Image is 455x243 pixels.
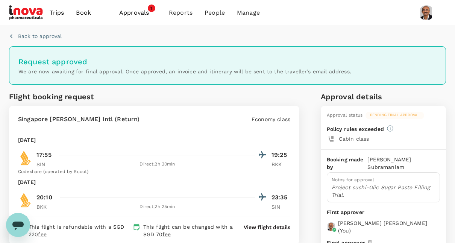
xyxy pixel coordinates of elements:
p: Back to approval [18,32,62,40]
span: Notes for approval [332,177,375,182]
span: Approvals [119,8,157,17]
p: We are now awaiting for final approval. Once approved, an invoice and itinerary will be sent to t... [18,68,437,75]
span: 1 [148,5,155,12]
iframe: Button to launch messaging window [6,213,30,237]
p: 23:35 [271,193,290,202]
button: Back to approval [9,32,62,40]
p: Singapore [PERSON_NAME] Intl (Return) [18,115,140,124]
div: Codeshare (operated by Scoot) [18,168,290,176]
p: [DATE] [18,178,36,186]
span: fee [38,231,46,237]
p: First approver [327,208,440,216]
span: Reports [169,8,193,17]
p: 19:25 [271,150,290,159]
p: [PERSON_NAME] [PERSON_NAME] ( You ) [338,219,440,234]
span: Manage [237,8,260,17]
p: 17:55 [36,150,52,159]
img: iNova Pharmaceuticals [9,5,44,21]
p: Project sushi-Olic Sugar Paste Filling Trial. [332,184,435,199]
p: BKK [36,203,55,211]
span: People [205,8,225,17]
span: Book [76,8,91,17]
p: This flight can be changed with a SGD 70 [143,223,233,238]
p: [DATE] [18,136,36,144]
p: Policy rules exceeded [327,125,384,133]
p: 20:10 [36,193,52,202]
p: SIN [271,203,290,211]
button: View flight details [244,223,290,231]
h6: Request approved [18,56,437,68]
span: Trips [50,8,64,17]
img: SQ [18,150,33,166]
p: Booking made by [327,156,368,171]
p: This flight is refundable with a SGD 220 [29,223,130,238]
div: Direct , 2h 25min [60,203,255,211]
p: BKK [271,161,290,168]
img: Balasubramanya Balasubramanya [419,5,434,20]
p: SIN [36,161,55,168]
p: Cabin class [339,135,440,143]
span: Pending final approval [366,112,424,118]
div: Direct , 2h 30min [60,161,255,168]
h6: Approval details [321,91,446,103]
p: [PERSON_NAME] Subramaniam [367,156,440,171]
div: Approval status [327,112,362,119]
img: avatar-684f8186645b8.png [327,222,336,231]
h6: Flight booking request [9,91,153,103]
span: fee [162,231,171,237]
img: SQ [18,193,33,208]
p: Economy class [252,115,290,123]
